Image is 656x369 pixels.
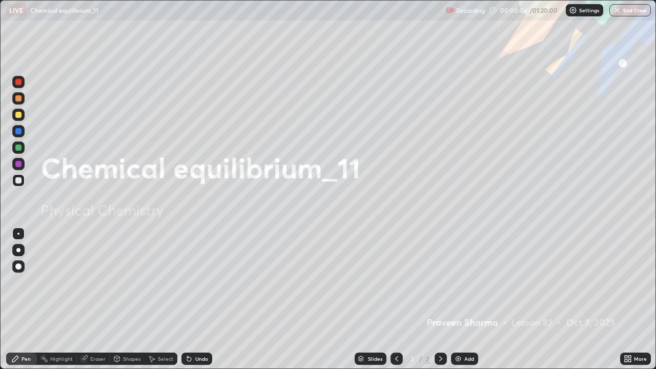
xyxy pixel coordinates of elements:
div: Eraser [90,356,106,361]
div: Slides [368,356,382,361]
button: End Class [609,4,651,16]
img: recording.375f2c34.svg [446,6,454,14]
p: Chemical equilibrium_11 [30,6,98,14]
p: Recording [456,7,485,14]
div: Add [464,356,474,361]
img: end-class-cross [613,6,621,14]
div: Undo [195,356,208,361]
div: / [419,356,422,362]
div: Highlight [50,356,73,361]
div: Select [158,356,173,361]
div: Pen [22,356,31,361]
p: LIVE [9,6,23,14]
img: class-settings-icons [569,6,577,14]
div: 2 [407,356,417,362]
img: add-slide-button [454,355,462,363]
div: 2 [424,354,430,363]
div: Shapes [123,356,140,361]
p: Settings [579,8,599,13]
div: More [634,356,647,361]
